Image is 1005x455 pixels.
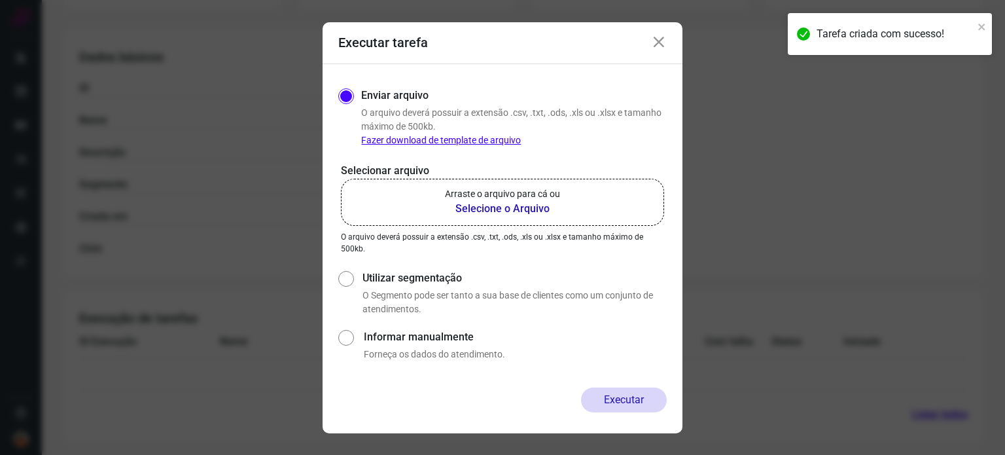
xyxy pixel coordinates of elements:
p: O arquivo deverá possuir a extensão .csv, .txt, .ods, .xls ou .xlsx e tamanho máximo de 500kb. [361,106,667,147]
h3: Executar tarefa [338,35,428,50]
p: O arquivo deverá possuir a extensão .csv, .txt, .ods, .xls ou .xlsx e tamanho máximo de 500kb. [341,231,664,255]
p: Forneça os dados do atendimento. [364,348,667,361]
p: Arraste o arquivo para cá ou [445,187,560,201]
label: Enviar arquivo [361,88,429,103]
label: Informar manualmente [364,329,667,345]
p: Selecionar arquivo [341,163,664,179]
b: Selecione o Arquivo [445,201,560,217]
button: close [978,18,987,34]
p: O Segmento pode ser tanto a sua base de clientes como um conjunto de atendimentos. [362,289,667,316]
label: Utilizar segmentação [362,270,667,286]
button: Executar [581,388,667,412]
div: Tarefa criada com sucesso! [817,26,974,42]
a: Fazer download de template de arquivo [361,135,521,145]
